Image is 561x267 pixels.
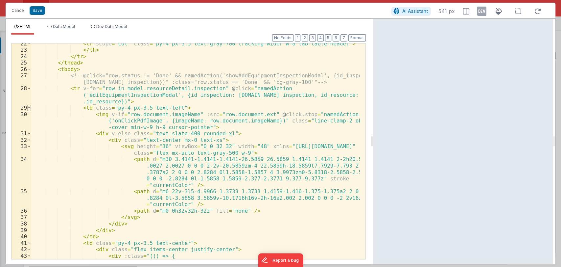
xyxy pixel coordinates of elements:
div: 30 [12,111,31,131]
span: Dev Data Model [96,24,127,29]
div: 31 [12,130,31,137]
span: AI Assistant [402,8,428,14]
div: 27 [12,72,31,85]
div: 25 [12,60,31,66]
div: 29 [12,105,31,111]
div: 24 [12,53,31,60]
iframe: Marker.io feedback button [258,253,303,267]
button: Save [30,6,45,15]
button: 6 [333,34,339,41]
div: 39 [12,227,31,234]
div: 38 [12,221,31,227]
button: AI Assistant [391,7,431,15]
div: 42 [12,246,31,253]
div: 34 [12,156,31,188]
div: 40 [12,233,31,240]
span: Data Model [53,24,75,29]
div: 35 [12,188,31,208]
button: Format [348,34,366,41]
span: 541 px [438,7,455,15]
div: 28 [12,85,31,105]
button: 1 [295,34,300,41]
button: 7 [340,34,347,41]
button: 4 [317,34,324,41]
button: 5 [325,34,331,41]
div: 33 [12,143,31,156]
div: 41 [12,240,31,247]
div: 43 [12,253,31,259]
button: 3 [309,34,316,41]
div: 36 [12,208,31,214]
button: Cancel [8,6,28,15]
div: 23 [12,47,31,53]
span: HTML [20,24,32,29]
div: 32 [12,137,31,144]
div: 22 [12,40,31,47]
div: 26 [12,66,31,73]
button: 2 [302,34,308,41]
button: No Folds [272,34,293,41]
div: 37 [12,214,31,221]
